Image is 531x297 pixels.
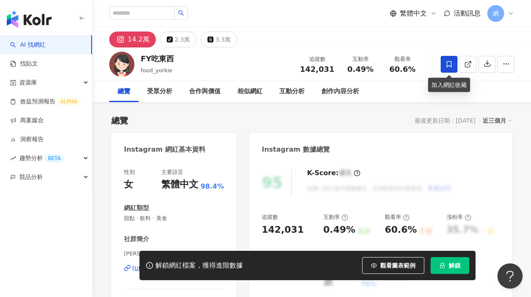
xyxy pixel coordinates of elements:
[483,115,512,126] div: 近三個月
[385,223,417,237] div: 60.6%
[321,87,359,97] div: 創作內容分析
[124,145,205,154] div: Instagram 網紅基本資料
[155,261,243,270] div: 解鎖網紅檔案，獲得進階數據
[141,53,174,64] div: FY吃東西
[10,135,44,144] a: 洞察報告
[262,223,304,237] div: 142,031
[200,182,224,191] span: 98.4%
[380,262,415,269] span: 觀看圖表範例
[178,10,184,16] span: search
[7,11,52,28] img: logo
[10,155,16,161] span: rise
[237,87,263,97] div: 相似網紅
[19,73,37,92] span: 資源庫
[19,149,64,168] span: 趨勢分析
[161,178,198,191] div: 繁體中文
[161,168,183,176] div: 主要語言
[124,215,224,222] span: 甜點 · 飲料 · 美食
[109,52,134,77] img: KOL Avatar
[10,97,80,106] a: 效益預測報告ALPHA
[201,32,237,47] button: 3.3萬
[449,262,460,269] span: 解鎖
[300,65,334,74] span: 142,031
[454,9,481,17] span: 活動訊息
[175,34,190,45] div: 2.3萬
[10,60,38,68] a: 找貼文
[347,65,373,74] span: 0.49%
[124,204,149,213] div: 網紅類型
[344,55,376,63] div: 互動率
[386,55,418,63] div: 觀看率
[323,213,348,221] div: 互動率
[323,223,355,237] div: 0.49%
[111,115,128,126] div: 總覽
[279,87,305,97] div: 互動分析
[389,65,415,74] span: 60.6%
[385,213,410,221] div: 觀看率
[124,235,149,244] div: 社群簡介
[439,263,445,268] span: lock
[262,145,330,154] div: Instagram 數據總覽
[10,116,44,125] a: 商案媒合
[45,154,64,163] div: BETA
[493,9,499,18] span: 網
[216,34,231,45] div: 3.3萬
[189,87,221,97] div: 合作與價值
[124,168,135,176] div: 性別
[415,117,476,124] div: 最後更新日期：[DATE]
[428,78,470,92] div: 加入網紅收藏
[307,168,360,178] div: K-Score :
[362,257,424,274] button: 觀看圖表範例
[124,178,133,191] div: 女
[431,257,469,274] button: 解鎖
[147,87,172,97] div: 受眾分析
[160,32,197,47] button: 2.3萬
[118,87,130,97] div: 總覽
[400,9,427,18] span: 繁體中文
[10,41,45,49] a: searchAI 找網紅
[262,213,278,221] div: 追蹤數
[128,34,150,45] div: 14.2萬
[109,32,156,47] button: 14.2萬
[19,168,43,187] span: 競品分析
[300,55,334,63] div: 追蹤數
[141,67,172,74] span: food_yorkie
[447,213,471,221] div: 漲粉率
[124,250,224,258] span: [PERSON_NAME] 吃東西 | food_yorkie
